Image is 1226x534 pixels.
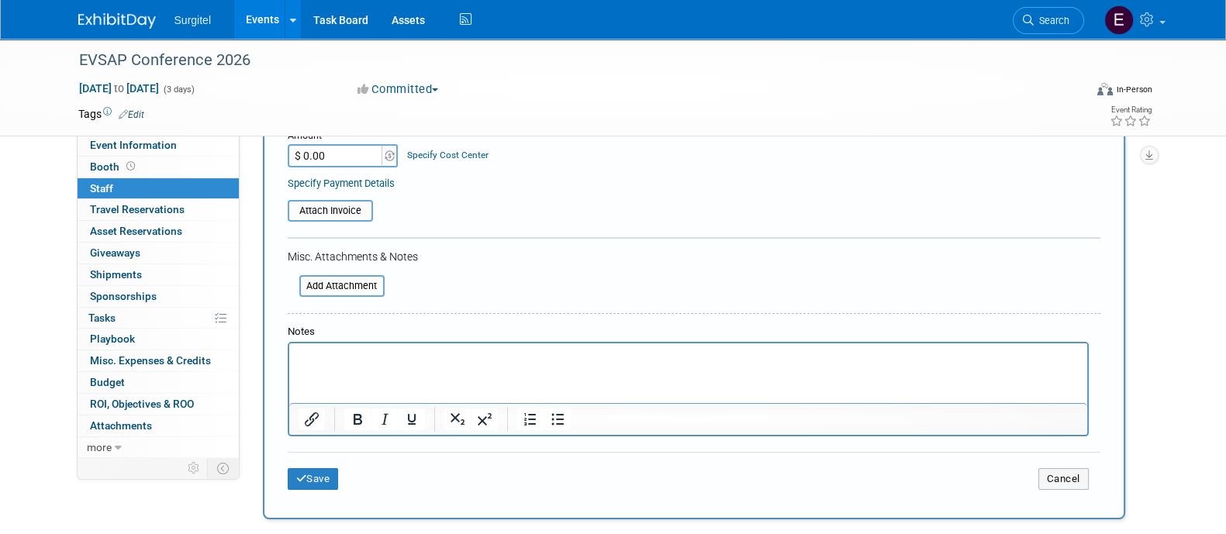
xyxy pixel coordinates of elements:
button: Subscript [444,408,470,430]
div: Event Rating [1109,106,1151,114]
a: more [78,437,239,458]
a: Playbook [78,329,239,350]
a: Specify Cost Center [407,150,489,160]
span: ROI, Objectives & ROO [90,398,194,410]
button: Cancel [1038,468,1089,490]
button: Committed [352,81,444,98]
a: Specify Payment Details [288,177,395,189]
span: Asset Reservations [90,225,182,237]
a: Event Information [78,135,239,156]
button: Save [288,468,339,490]
td: Tags [78,106,144,122]
span: Search [1034,15,1069,26]
span: Staff [90,182,113,195]
img: ExhibitDay [78,13,156,29]
iframe: Rich Text Area [289,343,1087,403]
span: [DATE] [DATE] [78,81,160,95]
a: Tasks [78,308,239,329]
a: Booth [78,157,239,177]
a: Staff [78,178,239,199]
a: Shipments [78,264,239,285]
a: Budget [78,372,239,393]
div: In-Person [1115,84,1152,95]
a: ROI, Objectives & ROO [78,394,239,415]
button: Insert/edit link [299,408,325,430]
div: Notes [288,325,1089,339]
td: Toggle Event Tabs [207,458,239,478]
span: Booth [90,160,138,173]
a: Travel Reservations [78,199,239,220]
button: Bullet list [544,408,570,430]
img: Format-Inperson.png [1097,83,1113,95]
div: Event Format [993,81,1152,104]
button: Numbered list [516,408,543,430]
span: Giveaways [90,246,140,259]
a: Sponsorships [78,286,239,307]
button: Italic [371,408,397,430]
a: Asset Reservations [78,221,239,242]
button: Underline [398,408,424,430]
span: Misc. Expenses & Credits [90,354,211,367]
span: to [112,82,126,95]
span: Playbook [90,332,135,345]
div: EVSAP Conference 2026 [74,47,1061,74]
a: Search [1013,7,1084,34]
span: (3 days) [162,84,195,95]
img: Event Coordinator [1104,5,1134,35]
span: Tasks [88,312,116,324]
a: Edit [119,109,144,120]
span: Travel Reservations [90,203,185,215]
span: Sponsorships [90,290,157,302]
button: Superscript [471,408,497,430]
a: Attachments [78,415,239,436]
div: Misc. Attachments & Notes [288,249,1100,264]
span: Budget [90,376,125,388]
span: more [87,441,112,453]
span: Booth not reserved yet [123,160,138,172]
td: Personalize Event Tab Strip [181,458,208,478]
span: Shipments [90,268,142,281]
button: Bold [344,408,370,430]
a: Giveaways [78,243,239,264]
a: Misc. Expenses & Credits [78,350,239,371]
span: Event Information [90,139,177,151]
span: Surgitel [174,14,211,26]
span: Attachments [90,419,152,432]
